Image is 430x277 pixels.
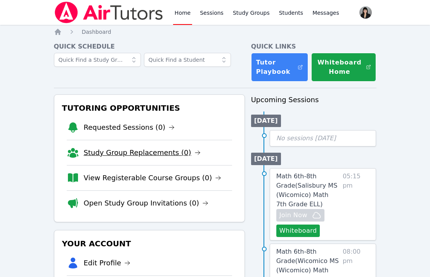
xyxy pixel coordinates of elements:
span: 05:15 pm [343,172,370,237]
span: No sessions [DATE] [276,134,336,142]
li: [DATE] [251,115,281,127]
img: Air Tutors [54,2,164,23]
span: Join Now [279,211,307,220]
h3: Your Account [61,237,238,251]
a: Open Study Group Invitations (0) [84,198,209,209]
button: Join Now [276,209,324,221]
button: Whiteboard [276,225,320,237]
a: Dashboard [82,28,111,36]
a: View Registerable Course Groups (0) [84,172,222,183]
a: Math 6th-8th Grade(Salisbury MS (Wicomico) Math 7th Grade ELL) [276,172,340,209]
button: Whiteboard Home [311,53,376,82]
h4: Quick Schedule [54,42,245,51]
h3: Tutoring Opportunities [61,101,238,115]
a: Tutor Playbook [251,53,308,82]
a: Requested Sessions (0) [84,122,175,133]
a: Study Group Replacements (0) [84,147,201,158]
h3: Upcoming Sessions [251,94,376,105]
input: Quick Find a Student [144,53,231,67]
input: Quick Find a Study Group [54,53,141,67]
span: Dashboard [82,29,111,35]
nav: Breadcrumb [54,28,376,36]
li: [DATE] [251,153,281,165]
span: Messages [312,9,339,17]
span: Math 6th-8th Grade ( Salisbury MS (Wicomico) Math 7th Grade ELL ) [276,172,338,208]
h4: Quick Links [251,42,376,51]
a: Edit Profile [84,258,131,268]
